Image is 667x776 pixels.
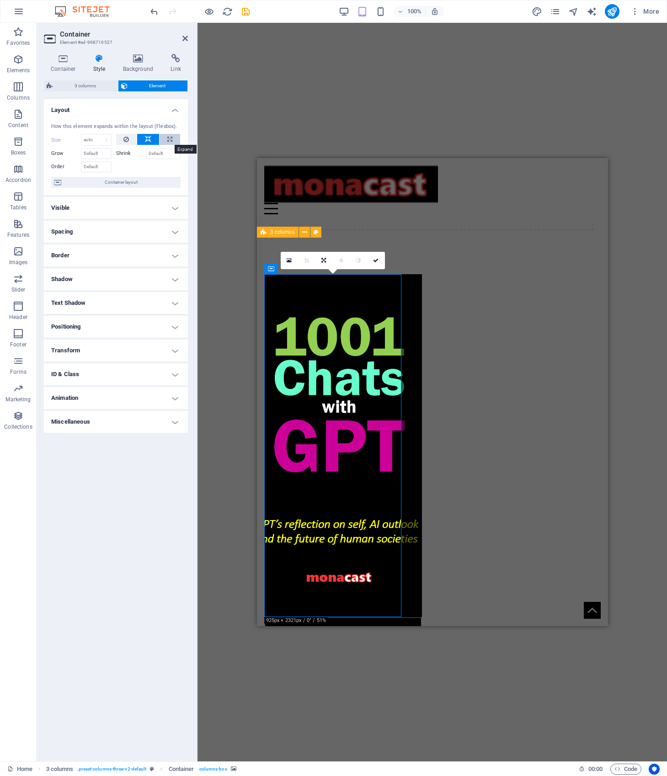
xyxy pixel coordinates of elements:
p: Images [9,259,28,266]
h4: Background [116,54,164,73]
h6: Session time [579,764,603,775]
span: . preset-columns-three-v2-default [77,764,146,775]
a: Crop mode [298,252,315,269]
img: Editor Logo [53,6,121,17]
nav: breadcrumb [46,764,236,775]
div: How this element expands within the layout (Flexbox). [51,123,181,131]
i: Save (Ctrl+S) [240,6,251,17]
p: Footer [10,341,27,348]
p: Marketing [5,396,31,403]
span: 3 columns [55,80,115,91]
button: Container layout [51,177,181,188]
a: Greyscale [350,252,368,269]
button: text_generator [587,6,598,17]
button: Usercentrics [649,764,660,775]
button: Code [610,764,641,775]
h4: Container [44,54,86,73]
label: Grow [51,148,81,159]
h4: Spacing [44,221,188,243]
button: save [240,6,251,17]
button: navigator [568,6,579,17]
span: Element [130,80,185,91]
p: Slider [11,286,26,293]
i: Pages (Ctrl+Alt+S) [550,6,560,17]
h4: Style [86,54,116,73]
label: Order [51,161,81,172]
button: reload [222,6,233,17]
i: AI Writer [587,6,597,17]
input: Default [81,148,112,159]
a: Blur [333,252,350,269]
p: Forms [10,368,27,376]
button: undo [149,6,160,17]
p: Content [8,122,28,129]
i: This element is a customizable preset [150,766,154,771]
p: Elements [7,67,30,74]
h4: Positioning [44,316,188,338]
button: publish [605,4,619,19]
h4: ID & Class [44,363,188,385]
span: Container layout [64,177,178,188]
mark: Expand [175,145,197,154]
p: Features [7,231,29,239]
p: Boxes [11,149,26,156]
label: Size [51,138,81,143]
a: Confirm ( Ctrl ⏎ ) [368,252,385,269]
i: Reload page [222,6,233,17]
span: 3 columns [270,229,295,235]
p: Tables [10,204,27,211]
button: 100% [393,6,426,17]
h4: Miscellaneous [44,411,188,433]
p: Header [9,314,27,321]
button: design [532,6,543,17]
p: Favorites [6,39,30,47]
button: Click here to leave preview mode and continue editing [203,6,214,17]
span: Click to select. Double-click to edit [46,764,74,775]
a: Change orientation [315,252,333,269]
button: pages [550,6,561,17]
span: Click to select. Double-click to edit [169,764,194,775]
h4: Shadow [44,268,188,290]
h4: Text Shadow [44,292,188,314]
label: Shrink [116,148,146,159]
p: Columns [7,94,30,101]
span: 00 00 [588,764,603,775]
i: Undo: Change width (Ctrl+Z) [149,6,160,17]
input: Default [146,148,181,159]
h6: 100% [407,6,422,17]
i: Design (Ctrl+Alt+Y) [532,6,542,17]
h2: Container [60,30,188,38]
span: More [630,7,659,16]
h4: Link [164,54,188,73]
p: Accordion [5,176,31,184]
p: Collections [4,423,32,431]
i: Navigator [568,6,579,17]
h4: Transform [44,340,188,361]
span: Code [614,764,637,775]
h4: Visible [44,197,188,219]
button: Element [118,80,188,91]
span: : [595,765,596,772]
a: Click to cancel selection. Double-click to open Pages [7,764,32,775]
i: This element contains a background [231,766,236,771]
i: Publish [607,6,617,17]
a: Select files from the file manager, stock photos, or upload file(s) [281,252,298,269]
input: Default [81,161,112,172]
h4: Border [44,244,188,266]
button: More [627,4,663,19]
h4: Animation [44,387,188,409]
i: On resize automatically adjust zoom level to fit chosen device. [431,7,439,16]
button: 3 columns [44,80,118,91]
h3: Element #ed-998719527 [60,38,170,47]
span: . columns-box [197,764,227,775]
h4: Layout [44,99,188,116]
